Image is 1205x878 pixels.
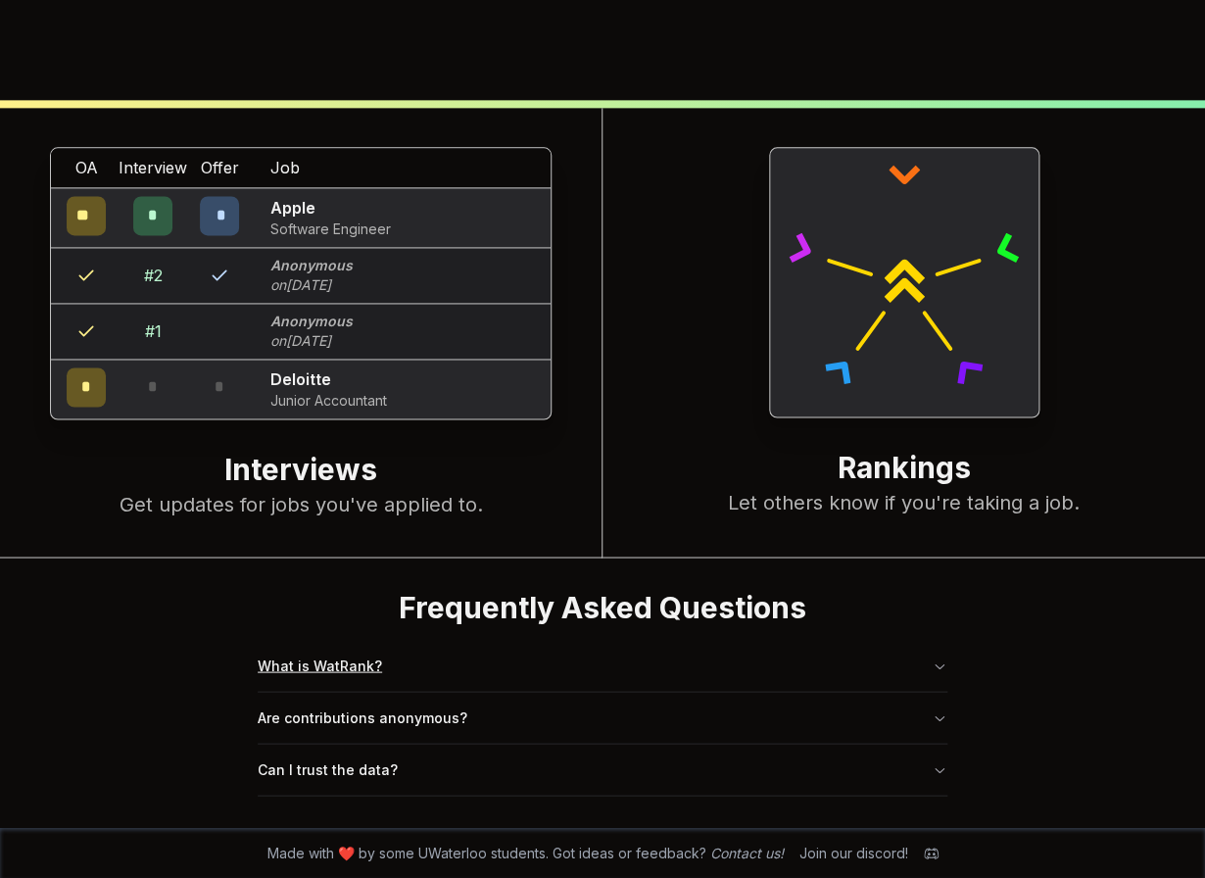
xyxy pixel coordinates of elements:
span: Interview [119,156,187,179]
div: # 2 [144,264,163,287]
h2: Frequently Asked Questions [258,589,947,624]
span: OA [75,156,98,179]
p: Software Engineer [270,219,391,239]
p: Apple [270,196,391,219]
p: on [DATE] [270,275,353,295]
div: # 1 [145,319,162,343]
h2: Interviews [39,451,562,490]
p: Deloitte [270,367,387,391]
span: Job [270,156,300,179]
p: Anonymous [270,312,353,331]
h2: Rankings [642,449,1166,488]
p: Get updates for jobs you've applied to. [39,490,562,517]
span: Offer [201,156,239,179]
div: Join our discord! [799,843,908,862]
p: Junior Accountant [270,391,387,411]
a: Contact us! [710,844,784,860]
button: Can I trust the data? [258,744,947,795]
span: Made with ❤️ by some UWaterloo students. Got ideas or feedback? [267,843,784,862]
button: Are contributions anonymous? [258,692,947,743]
p: on [DATE] [270,331,353,351]
p: Anonymous [270,256,353,275]
p: Let others know if you're taking a job. [642,488,1166,515]
button: What is WatRank? [258,640,947,691]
